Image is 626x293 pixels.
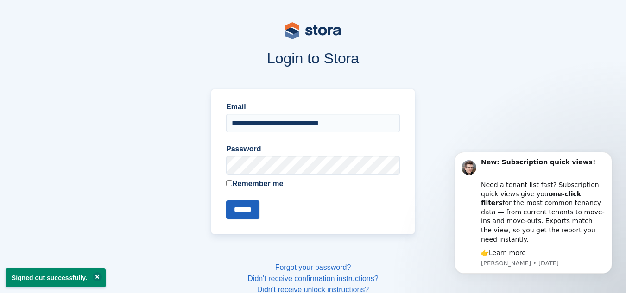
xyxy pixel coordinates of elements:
img: stora-logo-53a41332b3708ae10de48c4981b4e9114cc0af31d8433b30ea865607fb682f29.svg [285,22,341,39]
label: Email [226,101,400,112]
p: Signed out successfully. [6,268,106,287]
a: Forgot your password? [275,263,351,271]
input: Remember me [226,180,232,186]
label: Password [226,143,400,155]
a: Didn't receive confirmation instructions? [247,274,378,282]
label: Remember me [226,178,400,189]
h1: Login to Stora [60,50,566,67]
